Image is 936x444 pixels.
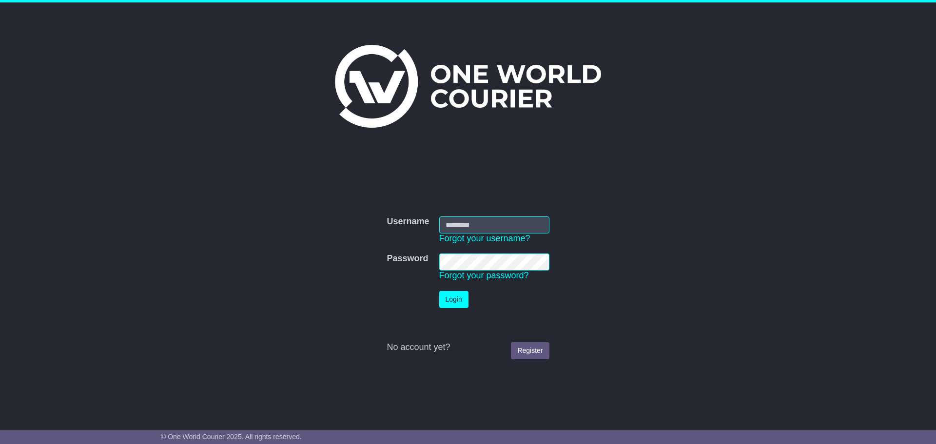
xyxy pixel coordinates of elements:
label: Username [387,216,429,227]
a: Forgot your password? [439,270,529,280]
img: One World [335,45,601,128]
button: Login [439,291,468,308]
div: No account yet? [387,342,549,353]
a: Register [511,342,549,359]
label: Password [387,253,428,264]
a: Forgot your username? [439,233,530,243]
span: © One World Courier 2025. All rights reserved. [161,433,302,441]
